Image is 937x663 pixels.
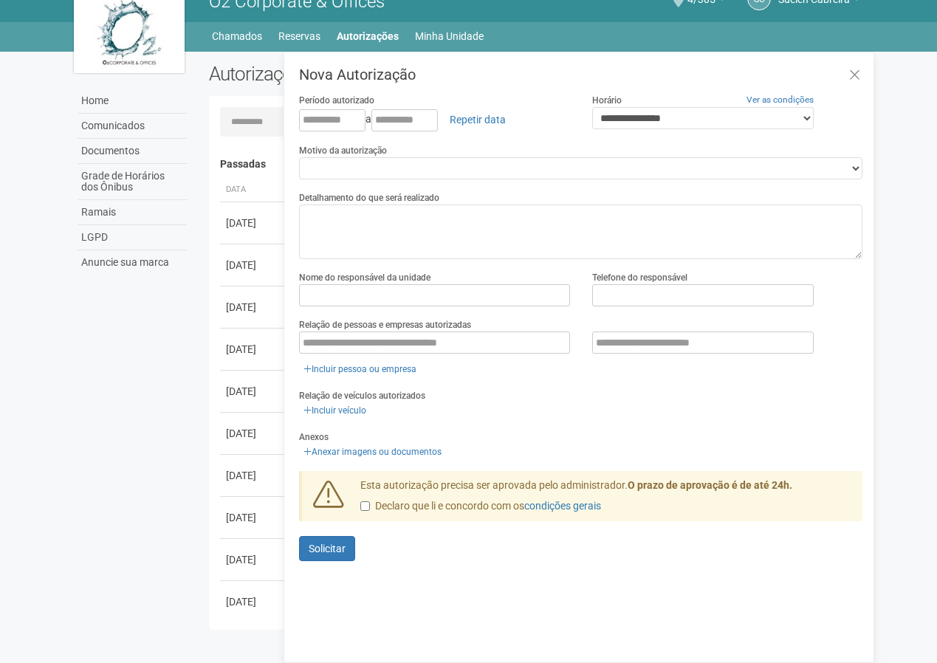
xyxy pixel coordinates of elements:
div: [DATE] [226,468,281,483]
a: Anuncie sua marca [78,250,187,275]
th: Data [220,178,286,202]
div: a [299,107,570,132]
div: [DATE] [226,594,281,609]
a: Documentos [78,139,187,164]
a: Autorizações [337,26,399,47]
div: [DATE] [226,510,281,525]
div: [DATE] [226,552,281,567]
div: Esta autorização precisa ser aprovada pelo administrador. [349,478,863,521]
label: Período autorizado [299,94,374,107]
label: Relação de pessoas e empresas autorizadas [299,318,471,331]
label: Detalhamento do que será realizado [299,191,439,205]
span: Solicitar [309,543,346,554]
div: [DATE] [226,216,281,230]
a: Grade de Horários dos Ônibus [78,164,187,200]
div: [DATE] [226,300,281,315]
a: Ramais [78,200,187,225]
h4: Passadas [220,159,853,170]
strong: O prazo de aprovação é de até 24h. [628,479,792,491]
label: Relação de veículos autorizados [299,389,425,402]
label: Telefone do responsável [592,271,687,284]
a: LGPD [78,225,187,250]
label: Motivo da autorização [299,144,387,157]
label: Anexos [299,430,329,444]
a: condições gerais [524,500,601,512]
h3: Nova Autorização [299,67,862,82]
input: Declaro que li e concordo com oscondições gerais [360,501,370,511]
a: Incluir veículo [299,402,371,419]
div: [DATE] [226,342,281,357]
a: Incluir pessoa ou empresa [299,361,421,377]
a: Ver as condições [746,95,814,105]
a: Minha Unidade [415,26,484,47]
h2: Autorizações [209,63,525,85]
a: Comunicados [78,114,187,139]
label: Horário [592,94,622,107]
label: Declaro que li e concordo com os [360,499,601,514]
label: Nome do responsável da unidade [299,271,430,284]
a: Reservas [278,26,320,47]
a: Chamados [212,26,262,47]
a: Home [78,89,187,114]
a: Anexar imagens ou documentos [299,444,446,460]
div: [DATE] [226,258,281,272]
div: [DATE] [226,384,281,399]
div: [DATE] [226,426,281,441]
a: Repetir data [440,107,515,132]
button: Solicitar [299,536,355,561]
